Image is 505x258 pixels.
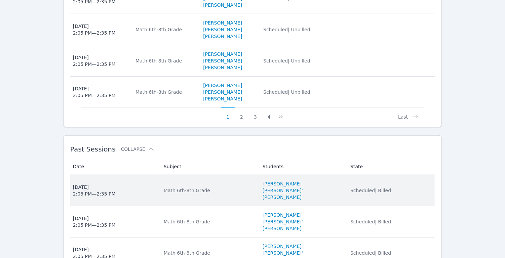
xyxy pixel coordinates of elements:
[203,64,242,71] a: [PERSON_NAME]
[135,89,195,95] div: Math 6th-8th Grade
[135,26,195,33] div: Math 6th-8th Grade
[70,175,435,206] tr: [DATE]2:05 PM—2:35 PMMath 6th-8th Grade[PERSON_NAME][PERSON_NAME]'[PERSON_NAME]Scheduled| Billed
[70,14,435,45] tr: [DATE]2:05 PM—2:35 PMMath 6th-8th Grade[PERSON_NAME][PERSON_NAME]'[PERSON_NAME]Scheduled| Unbilled
[263,212,302,218] a: [PERSON_NAME]
[164,250,255,256] div: Math 6th-8th Grade
[70,206,435,238] tr: [DATE]2:05 PM—2:35 PMMath 6th-8th Grade[PERSON_NAME][PERSON_NAME]'[PERSON_NAME]Scheduled| Billed
[203,51,242,57] a: [PERSON_NAME]
[70,159,160,175] th: Date
[203,2,242,8] a: [PERSON_NAME]
[203,95,242,102] a: [PERSON_NAME]
[203,33,242,40] a: [PERSON_NAME]
[164,218,255,225] div: Math 6th-8th Grade
[263,194,302,201] a: [PERSON_NAME]
[350,250,391,256] span: Scheduled | Billed
[263,180,302,187] a: [PERSON_NAME]
[263,58,310,63] span: Scheduled | Unbilled
[203,26,243,33] a: [PERSON_NAME]'
[203,89,243,95] a: [PERSON_NAME]'
[221,107,235,120] button: 1
[263,89,310,95] span: Scheduled | Unbilled
[73,23,116,36] div: [DATE] 2:05 PM — 2:35 PM
[135,57,195,64] div: Math 6th-8th Grade
[160,159,259,175] th: Subject
[263,218,303,225] a: [PERSON_NAME]'
[262,107,276,120] button: 4
[121,146,155,153] button: Collapse
[263,187,303,194] a: [PERSON_NAME]'
[259,159,346,175] th: Students
[393,107,424,120] button: Last
[164,187,255,194] div: Math 6th-8th Grade
[70,145,116,153] span: Past Sessions
[248,107,262,120] button: 3
[235,107,248,120] button: 2
[73,54,116,68] div: [DATE] 2:05 PM — 2:35 PM
[70,45,435,77] tr: [DATE]2:05 PM—2:35 PMMath 6th-8th Grade[PERSON_NAME][PERSON_NAME]'[PERSON_NAME]Scheduled| Unbilled
[263,225,302,232] a: [PERSON_NAME]
[350,188,391,193] span: Scheduled | Billed
[350,219,391,224] span: Scheduled | Billed
[73,215,116,228] div: [DATE] 2:05 PM — 2:35 PM
[203,19,242,26] a: [PERSON_NAME]
[70,77,435,107] tr: [DATE]2:05 PM—2:35 PMMath 6th-8th Grade[PERSON_NAME][PERSON_NAME]'[PERSON_NAME]Scheduled| Unbilled
[263,243,302,250] a: [PERSON_NAME]
[73,85,116,99] div: [DATE] 2:05 PM — 2:35 PM
[263,27,310,32] span: Scheduled | Unbilled
[263,250,303,256] a: [PERSON_NAME]'
[203,82,242,89] a: [PERSON_NAME]
[73,184,116,197] div: [DATE] 2:05 PM — 2:35 PM
[203,57,243,64] a: [PERSON_NAME]'
[346,159,435,175] th: State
